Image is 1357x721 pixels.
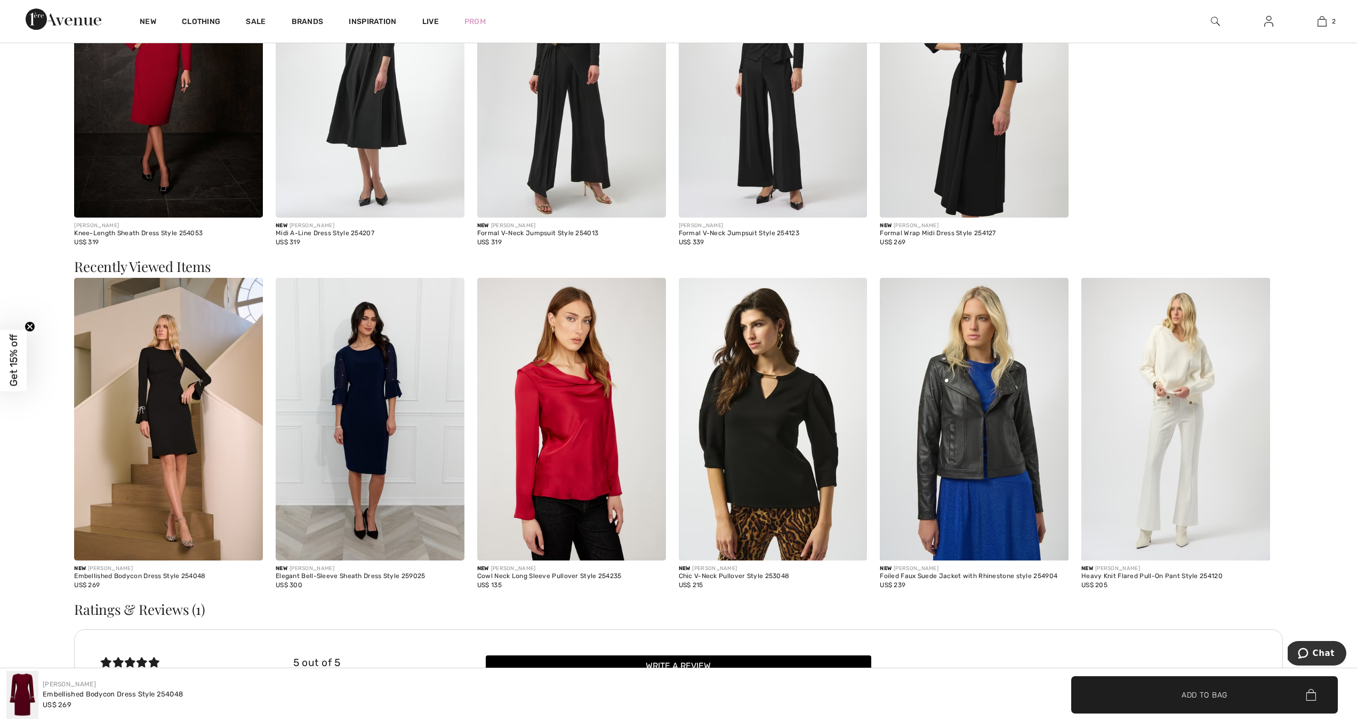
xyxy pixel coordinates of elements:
[276,222,464,230] div: [PERSON_NAME]
[477,565,489,572] span: New
[679,565,868,573] div: [PERSON_NAME]
[880,238,905,246] span: US$ 269
[140,17,156,28] a: New
[679,230,868,237] div: Formal V-Neck Jumpsuit Style 254123
[1256,15,1282,28] a: Sign In
[679,565,690,572] span: New
[880,230,1069,237] div: Formal Wrap Midi Dress Style 254127
[74,260,1283,274] h3: Recently Viewed Items
[1182,689,1227,700] span: Add to Bag
[276,222,287,229] span: New
[74,573,263,580] div: Embellished Bodycon Dress Style 254048
[43,701,71,709] span: US$ 269
[246,17,266,28] a: Sale
[1081,278,1270,561] img: Heavy Knit Flared Pull-On Pant Style 254120
[477,573,666,580] div: Cowl Neck Long Sleeve Pullover Style 254235
[1081,565,1093,572] span: New
[880,565,892,572] span: New
[679,222,868,230] div: [PERSON_NAME]
[74,278,263,561] img: Embellished Bodycon Dress Style 254048
[1296,15,1348,28] a: 2
[74,238,99,246] span: US$ 319
[7,334,20,387] span: Get 15% off
[276,581,302,589] span: US$ 300
[679,573,868,580] div: Chic V-Neck Pullover Style 253048
[477,565,666,573] div: [PERSON_NAME]
[679,278,868,561] img: Chic V-Neck Pullover Style 253048
[880,573,1069,580] div: Foiled Faux Suede Jacket with Rhinestone style 254904
[74,230,263,237] div: Knee-Length Sheath Dress Style 254053
[1264,15,1273,28] img: My Info
[1081,573,1270,580] div: Heavy Knit Flared Pull-On Pant Style 254120
[74,603,1283,616] h3: Ratings & Reviews (1)
[182,17,220,28] a: Clothing
[276,230,464,237] div: Midi A-Line Dress Style 254207
[1306,689,1316,701] img: Bag.svg
[880,222,1069,230] div: [PERSON_NAME]
[422,16,439,27] a: Live
[679,238,704,246] span: US$ 339
[486,655,871,677] button: Write a review
[74,565,86,572] span: New
[679,581,703,589] span: US$ 215
[349,17,396,28] span: Inspiration
[6,671,38,719] img: Embellished Bodycon Dress Style 254048
[74,565,263,573] div: [PERSON_NAME]
[477,222,666,230] div: [PERSON_NAME]
[276,573,464,580] div: Elegant Bell-Sleeve Sheath Dress Style 259025
[1081,565,1270,573] div: [PERSON_NAME]
[477,581,502,589] span: US$ 135
[292,17,324,28] a: Brands
[25,322,35,332] button: Close teaser
[43,689,183,700] div: Embellished Bodycon Dress Style 254048
[1332,17,1336,26] span: 2
[477,278,666,561] img: Cowl Neck Long Sleeve Pullover Style 254235
[880,581,905,589] span: US$ 239
[477,238,502,246] span: US$ 319
[26,9,101,30] img: 1ère Avenue
[1071,676,1338,714] button: Add to Bag
[477,230,666,237] div: Formal V-Neck Jumpsuit Style 254013
[880,222,892,229] span: New
[477,222,489,229] span: New
[43,680,96,688] a: [PERSON_NAME]
[276,565,287,572] span: New
[276,238,300,246] span: US$ 319
[1081,581,1107,589] span: US$ 205
[74,222,263,230] div: [PERSON_NAME]
[276,278,464,561] img: Elegant Bell-Sleeve Sheath Dress Style 259025
[880,278,1069,561] img: Foiled Faux Suede Jacket with Rhinestone style 254904
[880,565,1069,573] div: [PERSON_NAME]
[1318,15,1327,28] img: My Bag
[74,581,100,589] span: US$ 269
[293,655,486,671] div: 5 out of 5
[1288,641,1346,668] iframe: Opens a widget where you can chat to one of our agents
[276,565,464,573] div: [PERSON_NAME]
[1211,15,1220,28] img: search the website
[464,16,486,27] a: Prom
